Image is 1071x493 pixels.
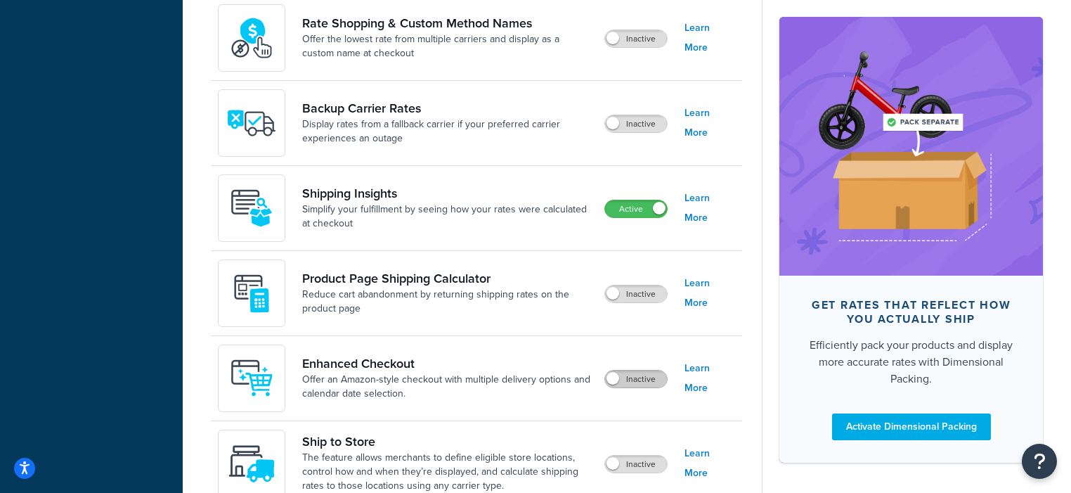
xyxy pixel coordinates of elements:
img: icon-duo-feat-rate-shopping-ecdd8bed.png [227,13,276,63]
a: Backup Carrier Rates [302,101,593,116]
label: Active [605,200,667,217]
label: Inactive [605,30,667,47]
img: icon-duo-feat-ship-to-store-7c4d6248.svg [227,439,276,488]
img: Acw9rhKYsOEjAAAAAElFTkSuQmCC [227,184,276,233]
img: feature-image-dim-d40ad3071a2b3c8e08177464837368e35600d3c5e73b18a22c1e4bb210dc32ac.png [800,38,1022,255]
img: RgAAAABJRU5ErkJggg== [227,354,276,403]
div: Efficiently pack your products and display more accurate rates with Dimensional Packing. [802,337,1020,388]
img: icon-duo-feat-backup-carrier-4420b188.png [227,98,276,148]
a: Enhanced Checkout [302,356,593,371]
label: Inactive [605,286,667,302]
button: Open Resource Center [1022,444,1057,479]
div: Get rates that reflect how you actually ship [802,298,1020,326]
a: Shipping Insights [302,186,593,201]
a: Rate Shopping & Custom Method Names [302,15,593,31]
a: Simplify your fulfillment by seeing how your rates were calculated at checkout [302,203,593,231]
a: Learn More [684,359,735,398]
a: Ship to Store [302,434,593,449]
a: Offer the lowest rate from multiple carriers and display as a custom name at checkout [302,32,593,60]
label: Inactive [605,371,667,388]
a: Display rates from a fallback carrier if your preferred carrier experiences an outage [302,117,593,146]
a: Learn More [684,444,735,483]
a: Learn More [684,18,735,58]
a: Offer an Amazon-style checkout with multiple delivery options and calendar date selection. [302,373,593,401]
a: Learn More [684,188,735,228]
label: Inactive [605,115,667,132]
a: Product Page Shipping Calculator [302,271,593,286]
img: +D8d0cXZM7VpdAAAAAElFTkSuQmCC [227,269,276,318]
a: Learn More [684,103,735,143]
a: Learn More [684,274,735,313]
a: Activate Dimensional Packing [832,414,991,440]
a: The feature allows merchants to define eligible store locations, control how and when they’re dis... [302,451,593,493]
label: Inactive [605,456,667,473]
a: Reduce cart abandonment by returning shipping rates on the product page [302,288,593,316]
